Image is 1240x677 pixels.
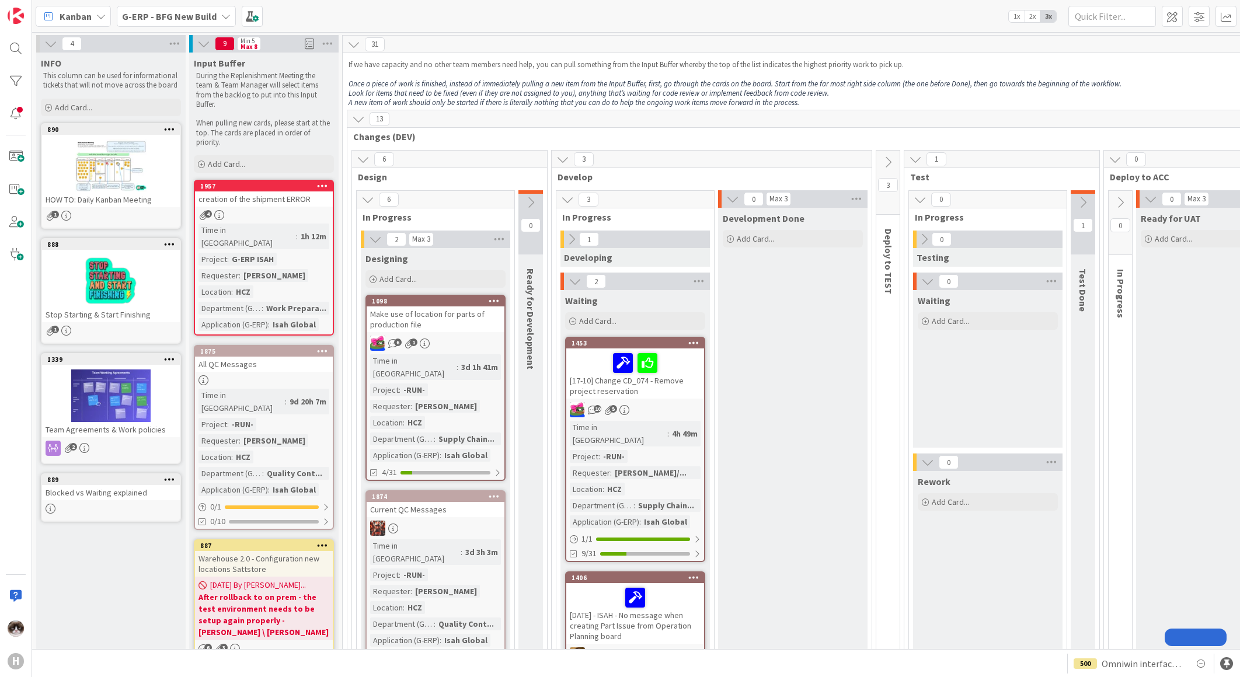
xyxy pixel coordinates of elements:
[263,302,329,315] div: Work Prepara...
[196,71,332,109] p: During the Replenishment Meeting the team & Team Manager will select items from the backlog to pu...
[400,383,428,396] div: -RUN-
[349,79,1121,89] em: Once a piece of work is finished, instead of immediately pulling a new item from the Input Buffer...
[62,37,82,51] span: 4
[358,171,532,183] span: Design
[204,644,212,651] span: 6
[410,338,417,346] span: 1
[570,499,633,512] div: Department (G-ERP)
[586,274,606,288] span: 2
[1155,233,1192,244] span: Add Card...
[43,71,179,90] p: This column can be used for informational tickets that will not move across the board
[566,338,704,399] div: 1453[17-10] Change CD_074 - Remove project reservation
[229,253,277,266] div: G-ERP ISAH
[198,253,227,266] div: Project
[363,211,500,223] span: In Progress
[372,493,504,501] div: 1874
[198,483,268,496] div: Application (G-ERP)
[42,192,180,207] div: HOW TO: Daily Kanban Meeting
[194,345,334,530] a: 1875All QC MessagesTime in [GEOGRAPHIC_DATA]:9d 20h 7mProject:-RUN-Requester:[PERSON_NAME]Locatio...
[579,232,599,246] span: 1
[883,229,894,294] span: Deploy to TEST
[915,211,1052,223] span: In Progress
[370,568,399,581] div: Project
[570,402,585,417] img: JK
[220,644,228,651] span: 3
[198,302,262,315] div: Department (G-ERP)
[399,568,400,581] span: :
[270,318,319,331] div: Isah Global
[195,181,333,191] div: 1957
[370,634,440,647] div: Application (G-ERP)
[298,230,329,243] div: 1h 12m
[229,418,256,431] div: -RUN-
[612,466,689,479] div: [PERSON_NAME]/...
[198,269,239,282] div: Requester
[367,521,504,536] div: JK
[458,361,501,374] div: 3d 1h 41m
[370,400,410,413] div: Requester
[598,450,600,463] span: :
[1040,11,1056,22] span: 3x
[42,239,180,322] div: 888Stop Starting & Start Finishing
[564,252,612,263] span: Developing
[405,416,425,429] div: HCZ
[51,211,59,218] span: 1
[241,434,308,447] div: [PERSON_NAME]
[600,450,628,463] div: -RUN-
[196,118,332,147] p: When pulling new cards, please start at the top. The cards are placed in order of priority.
[581,533,593,545] span: 1 / 1
[579,316,616,326] span: Add Card...
[412,400,480,413] div: [PERSON_NAME]
[382,466,397,479] span: 4/31
[239,269,241,282] span: :
[769,196,788,202] div: Max 3
[566,348,704,399] div: [17-10] Change CD_074 - Remove project reservation
[198,389,285,414] div: Time in [GEOGRAPHIC_DATA]
[60,9,92,23] span: Kanban
[939,274,959,288] span: 0
[69,443,77,451] span: 2
[239,434,241,447] span: :
[349,88,829,98] em: Look for items that need to be fixed (even if they are not assigned to you), anything that’s wait...
[296,230,298,243] span: :
[227,418,229,431] span: :
[42,239,180,250] div: 888
[918,476,950,487] span: Rework
[521,218,541,232] span: 0
[926,152,946,166] span: 1
[462,546,501,559] div: 3d 3h 3m
[194,180,334,336] a: 1957creation of the shipment ERRORTime in [GEOGRAPHIC_DATA]:1h 12mProject:G-ERP ISAHRequester:[PE...
[609,405,617,413] span: 5
[918,295,950,306] span: Waiting
[400,568,428,581] div: -RUN-
[55,102,92,113] span: Add Card...
[574,152,594,166] span: 3
[42,124,180,135] div: 890
[195,346,333,372] div: 1875All QC Messages
[365,37,385,51] span: 31
[370,601,403,614] div: Location
[931,193,951,207] span: 0
[878,178,898,192] span: 3
[41,238,181,344] a: 888Stop Starting & Start Finishing
[365,295,506,481] a: 1098Make use of location for parts of production fileJKTime in [GEOGRAPHIC_DATA]:3d 1h 41mProject...
[210,579,306,591] span: [DATE] By [PERSON_NAME]...
[370,617,434,630] div: Department (G-ERP)
[370,432,434,445] div: Department (G-ERP)
[200,182,333,190] div: 1957
[594,405,601,413] span: 10
[8,620,24,637] img: Kv
[932,232,952,246] span: 0
[41,57,61,69] span: INFO
[566,532,704,546] div: 1/1
[42,354,180,437] div: 1339Team Agreements & Work policies
[641,515,690,528] div: Isah Global
[737,233,774,244] span: Add Card...
[231,285,233,298] span: :
[1025,11,1040,22] span: 2x
[917,252,949,263] span: Testing
[1187,196,1206,202] div: Max 3
[403,601,405,614] span: :
[610,466,612,479] span: :
[570,450,598,463] div: Project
